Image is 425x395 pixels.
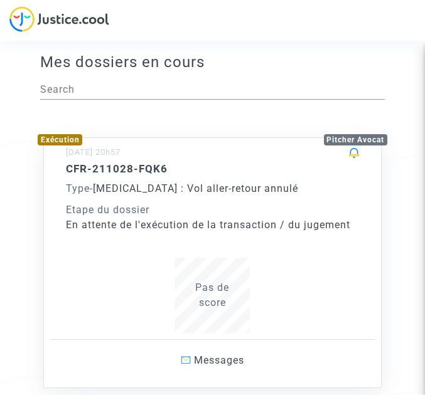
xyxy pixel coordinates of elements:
[66,182,93,194] span: -
[66,182,90,194] span: Type
[324,134,388,145] div: Pitcher Avocat
[50,339,375,381] a: Messages
[66,147,121,157] small: [DATE] 20h57
[38,134,83,145] div: Exécution
[195,282,229,308] span: Pas de score
[66,218,359,233] div: En attente de l'exécution de la transaction / du jugement
[93,182,298,194] span: [MEDICAL_DATA] : Vol aller-retour annulé
[40,53,385,71] h3: Mes dossiers en cours
[31,112,394,388] a: ExécutionPitcher Avocat[DATE] 20h57CFR-211028-FQK6Type-[MEDICAL_DATA] : Vol aller-retour annuléEt...
[66,162,359,175] h5: CFR-211028-FQK6
[194,354,244,366] span: Messages
[9,6,109,32] img: jc-logo.svg
[66,203,359,218] div: Etape du dossier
